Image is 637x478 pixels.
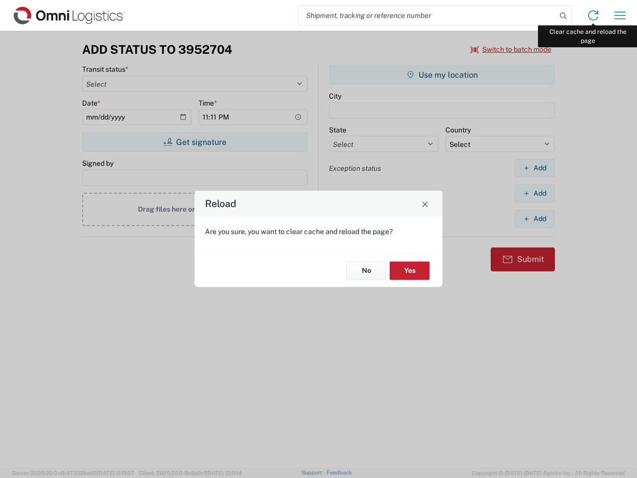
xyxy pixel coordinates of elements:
button: Close [418,197,432,211]
button: No [346,261,386,280]
h4: Reload [205,197,236,211]
button: Yes [390,261,429,280]
p: Are you sure, you want to clear cache and reload the page? [205,227,432,236]
input: Shipment, tracking or reference number [299,6,556,25]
